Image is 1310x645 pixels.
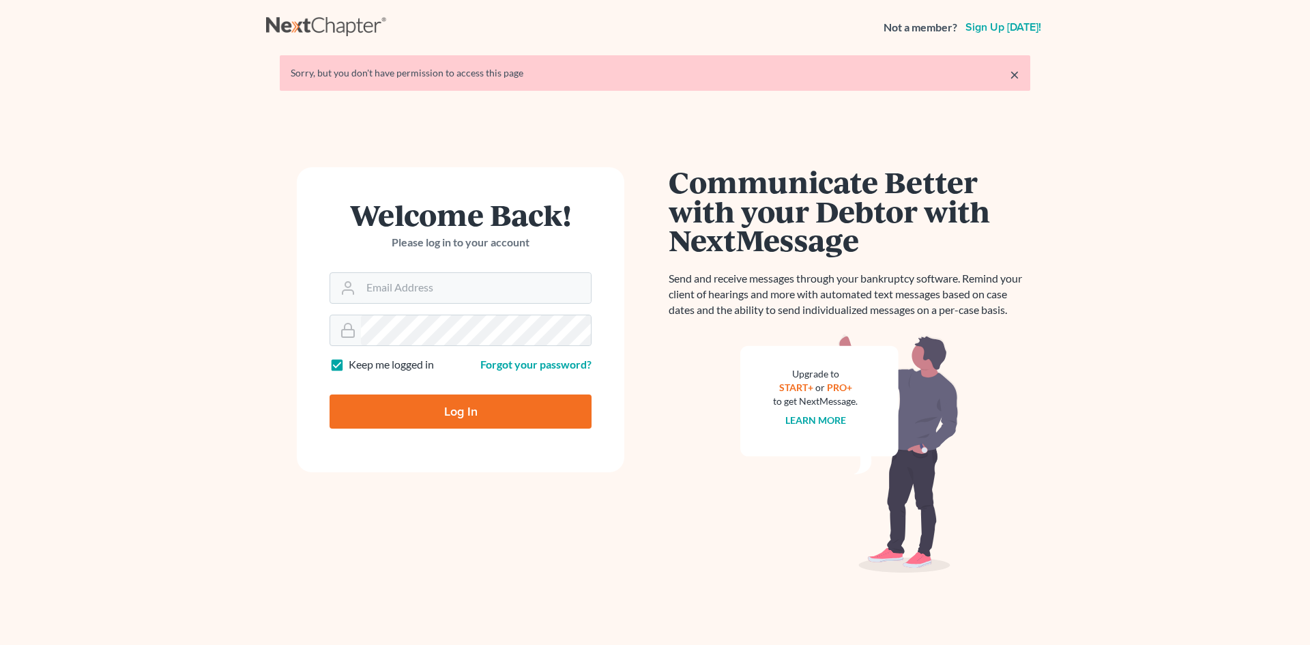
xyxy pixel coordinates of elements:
h1: Welcome Back! [330,200,592,229]
a: PRO+ [827,382,852,393]
a: × [1010,66,1019,83]
a: Learn more [785,414,846,426]
a: Sign up [DATE]! [963,22,1044,33]
a: START+ [779,382,813,393]
h1: Communicate Better with your Debtor with NextMessage [669,167,1030,255]
a: Forgot your password? [480,358,592,371]
input: Email Address [361,273,591,303]
span: or [815,382,825,393]
label: Keep me logged in [349,357,434,373]
p: Send and receive messages through your bankruptcy software. Remind your client of hearings and mo... [669,271,1030,318]
div: Upgrade to [773,367,858,381]
div: Sorry, but you don't have permission to access this page [291,66,1019,80]
input: Log In [330,395,592,429]
div: to get NextMessage. [773,395,858,408]
p: Please log in to your account [330,235,592,250]
img: nextmessage_bg-59042aed3d76b12b5cd301f8e5b87938c9018125f34e5fa2b7a6b67550977c72.svg [740,334,959,573]
strong: Not a member? [884,20,957,35]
